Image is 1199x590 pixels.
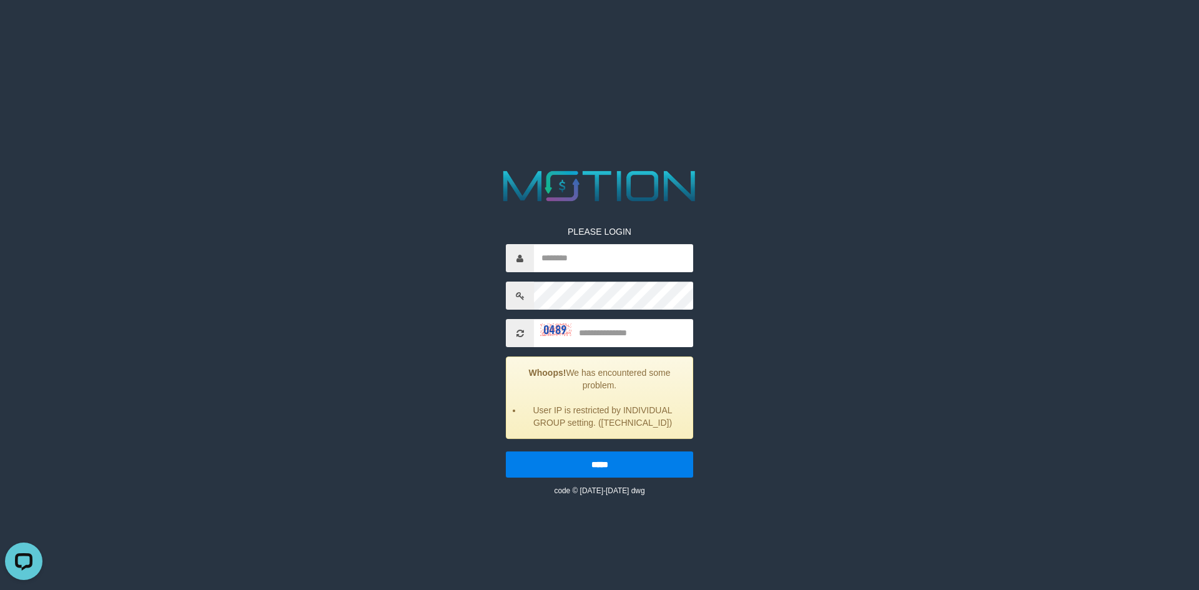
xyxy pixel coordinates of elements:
[540,323,571,336] img: captcha
[506,356,693,439] div: We has encountered some problem.
[529,368,566,378] strong: Whoops!
[495,165,704,207] img: MOTION_logo.png
[506,225,693,238] p: PLEASE LOGIN
[5,5,42,42] button: Open LiveChat chat widget
[522,404,683,429] li: User IP is restricted by INDIVIDUAL GROUP setting. ([TECHNICAL_ID])
[554,486,644,495] small: code © [DATE]-[DATE] dwg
